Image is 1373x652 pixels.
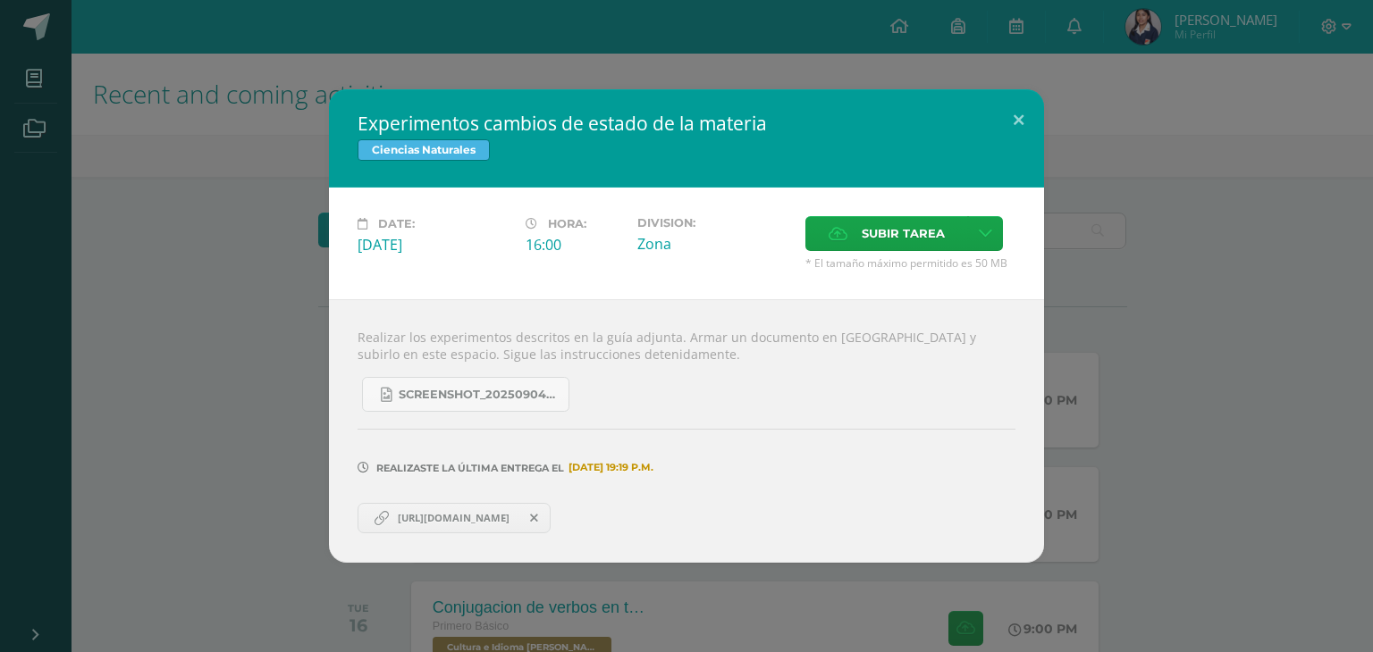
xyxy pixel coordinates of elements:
span: Hora: [548,217,586,230]
span: Realizaste la última entrega el [376,462,564,474]
span: * El tamaño máximo permitido es 50 MB [805,255,1015,271]
span: Remover entrega [519,508,550,528]
span: Subir tarea [862,217,945,250]
span: Screenshot_20250904_132635_OneDrive.jpg [399,388,560,402]
span: Ciencias Naturales [358,139,490,161]
button: Close (Esc) [993,89,1044,150]
div: 16:00 [526,235,623,255]
span: [DATE] 19:19 p.m. [564,467,653,468]
span: Date: [378,217,415,230]
div: [DATE] [358,235,511,255]
span: [URL][DOMAIN_NAME] [389,511,518,525]
div: Zona [637,234,791,254]
div: Realizar los experimentos descritos en la guía adjunta. Armar un documento en [GEOGRAPHIC_DATA] y... [329,299,1044,562]
a: [URL][DOMAIN_NAME] [358,503,551,533]
a: Screenshot_20250904_132635_OneDrive.jpg [362,377,569,412]
h2: Experimentos cambios de estado de la materia [358,111,1015,136]
label: Division: [637,216,791,230]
